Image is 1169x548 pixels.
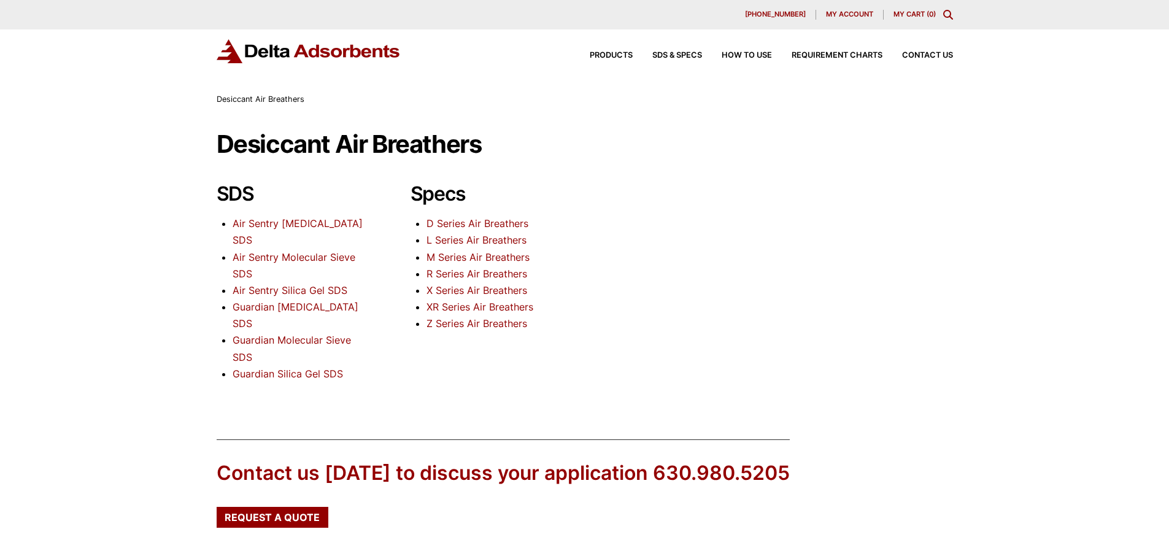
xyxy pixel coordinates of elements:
h2: Specs [411,182,565,206]
a: Contact Us [882,52,953,60]
a: My Cart (0) [893,10,936,18]
div: Toggle Modal Content [943,10,953,20]
a: Products [570,52,633,60]
span: Products [590,52,633,60]
a: SDS & SPECS [633,52,702,60]
span: How to Use [722,52,772,60]
a: Air Sentry Molecular Sieve SDS [233,251,355,280]
a: XR Series Air Breathers [426,301,533,313]
a: X Series Air Breathers [426,284,527,296]
h1: Desiccant Air Breathers [217,131,953,158]
a: How to Use [702,52,772,60]
a: Air Sentry [MEDICAL_DATA] SDS [233,217,363,246]
a: M Series Air Breathers [426,251,530,263]
span: Contact Us [902,52,953,60]
a: Guardian Molecular Sieve SDS [233,334,351,363]
span: Requirement Charts [792,52,882,60]
span: Desiccant Air Breathers [217,95,304,104]
div: Contact us [DATE] to discuss your application 630.980.5205 [217,460,790,487]
h2: SDS [217,182,371,206]
span: SDS & SPECS [652,52,702,60]
span: My account [826,11,873,18]
a: Z Series Air Breathers [426,317,527,330]
a: [PHONE_NUMBER] [735,10,816,20]
a: Requirement Charts [772,52,882,60]
a: Request a Quote [217,507,328,528]
a: R Series Air Breathers [426,268,527,280]
span: Request a Quote [225,512,320,522]
a: Air Sentry Silica Gel SDS [233,284,347,296]
span: 0 [929,10,933,18]
a: Guardian Silica Gel SDS [233,368,343,380]
a: Guardian [MEDICAL_DATA] SDS [233,301,358,330]
a: My account [816,10,884,20]
img: Delta Adsorbents [217,39,401,63]
a: L Series Air Breathers [426,234,527,246]
span: [PHONE_NUMBER] [745,11,806,18]
a: D Series Air Breathers [426,217,528,230]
